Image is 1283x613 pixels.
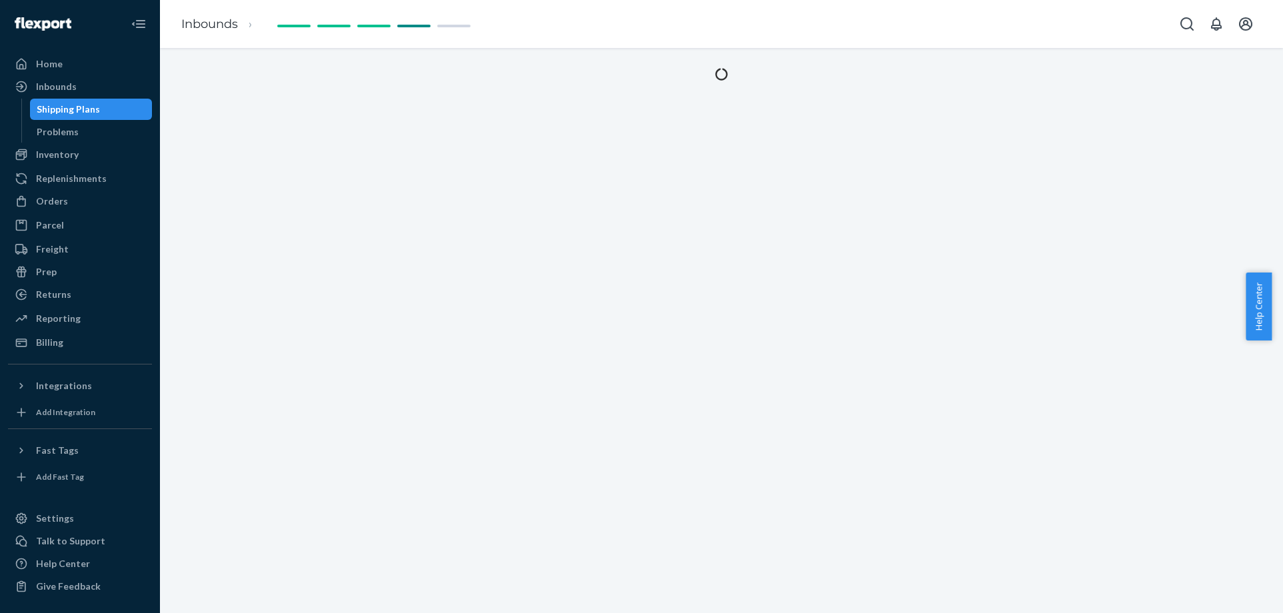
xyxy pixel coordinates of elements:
[181,17,238,31] a: Inbounds
[36,312,81,325] div: Reporting
[8,191,152,212] a: Orders
[36,243,69,256] div: Freight
[36,57,63,71] div: Home
[36,379,92,392] div: Integrations
[36,80,77,93] div: Inbounds
[36,219,64,232] div: Parcel
[8,144,152,165] a: Inventory
[8,284,152,305] a: Returns
[30,121,153,143] a: Problems
[171,5,274,44] ol: breadcrumbs
[8,530,152,552] button: Talk to Support
[8,332,152,353] a: Billing
[8,215,152,236] a: Parcel
[1246,273,1272,340] button: Help Center
[8,466,152,488] a: Add Fast Tag
[36,148,79,161] div: Inventory
[8,168,152,189] a: Replenishments
[8,402,152,423] a: Add Integration
[8,239,152,260] a: Freight
[36,512,74,525] div: Settings
[36,444,79,457] div: Fast Tags
[8,440,152,461] button: Fast Tags
[1203,11,1230,37] button: Open notifications
[36,471,84,482] div: Add Fast Tag
[8,576,152,597] button: Give Feedback
[36,406,95,418] div: Add Integration
[8,53,152,75] a: Home
[36,172,107,185] div: Replenishments
[1174,11,1200,37] button: Open Search Box
[125,11,152,37] button: Close Navigation
[8,308,152,329] a: Reporting
[36,557,90,570] div: Help Center
[37,103,100,116] div: Shipping Plans
[36,265,57,279] div: Prep
[8,375,152,396] button: Integrations
[36,534,105,548] div: Talk to Support
[8,508,152,529] a: Settings
[36,195,68,208] div: Orders
[37,125,79,139] div: Problems
[8,553,152,574] a: Help Center
[36,288,71,301] div: Returns
[8,76,152,97] a: Inbounds
[30,99,153,120] a: Shipping Plans
[36,580,101,593] div: Give Feedback
[36,336,63,349] div: Billing
[15,17,71,31] img: Flexport logo
[1232,11,1259,37] button: Open account menu
[8,261,152,283] a: Prep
